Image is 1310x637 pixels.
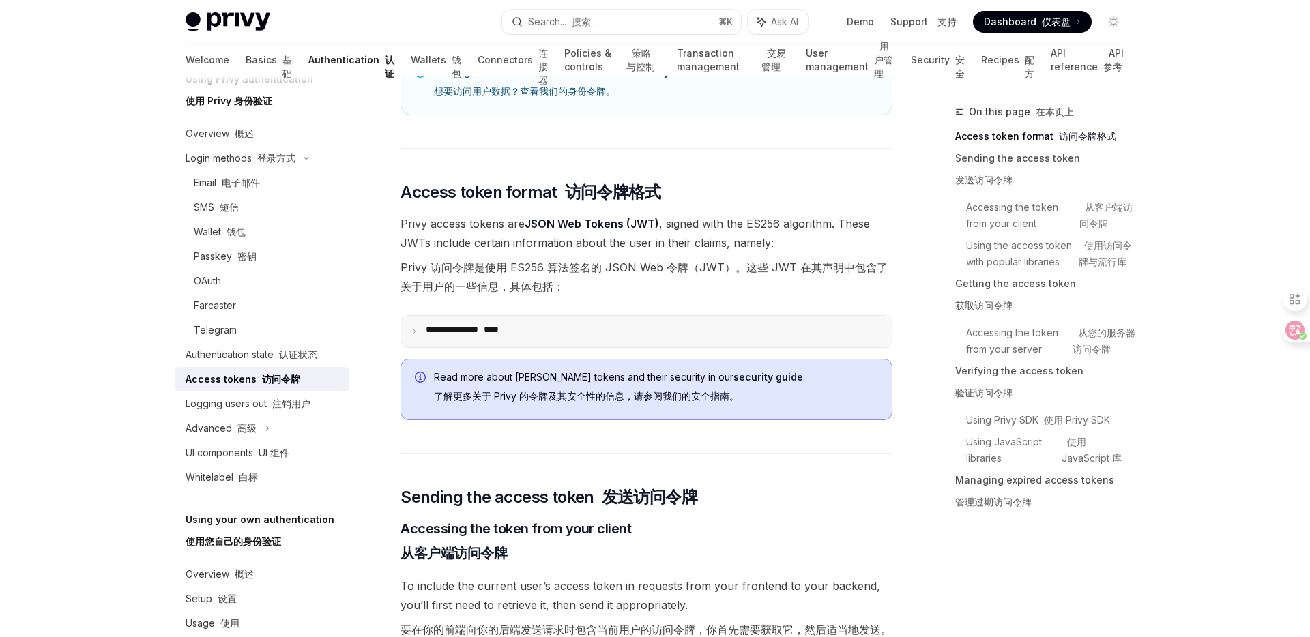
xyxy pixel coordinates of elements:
[194,273,221,289] div: OAuth
[186,566,254,582] div: Overview
[1051,44,1124,76] a: API reference API 参考
[175,195,349,220] a: SMS 短信
[279,349,317,360] font: 认证状态
[186,44,229,76] a: Welcome
[220,201,239,213] font: 短信
[401,545,507,561] font: 从客户端访问令牌
[1042,16,1071,27] font: 仪表盘
[186,125,254,142] div: Overview
[194,322,237,338] div: Telegram
[502,10,741,34] button: Search... 搜索...⌘K
[186,396,310,412] div: Logging users out
[981,44,1034,76] a: Recipes 配方
[1103,47,1124,72] font: API 参考
[218,593,237,604] font: 设置
[401,261,888,293] font: Privy 访问令牌是使用 ES256 算法签名的 JSON Web 令牌（JWT）。这些 JWT 在其声明中包含了关于用户的一些信息，具体包括：
[806,44,895,76] a: User management 用户管理
[175,367,349,391] a: Access tokens 访问令牌
[186,469,258,486] div: Whitelabel
[966,431,1135,469] a: Using JavaScript libraries 使用 JavaScript 库
[847,15,874,29] a: Demo
[186,371,300,387] div: Access tokens
[955,360,1135,409] a: Verifying the access token验证访问令牌
[528,14,597,30] div: Search...
[227,226,246,237] font: 钱包
[955,147,1135,196] a: Sending the access token发送访问令牌
[1025,54,1034,79] font: 配方
[237,250,257,262] font: 密钥
[434,390,739,402] font: 了解更多关于 Privy 的令牌及其安全性的信息，请参阅我们的安全指南。
[262,373,300,385] font: 访问令牌
[525,217,659,231] a: JSON Web Tokens (JWT)
[564,44,660,76] a: Policies & controls 策略与控制
[966,322,1135,360] a: Accessing the token from your server 从您的服务器访问令牌
[966,235,1135,273] a: Using the access token with popular libraries 使用访问令牌与流行库
[282,54,292,79] font: 基础
[434,85,615,97] font: 想要访问用户数据？查看我们的身份令牌。
[973,11,1092,33] a: Dashboard 仪表盘
[955,469,1135,518] a: Managing expired access tokens管理过期访问令牌
[955,174,1013,186] font: 发送访问令牌
[175,171,349,195] a: Email 电子邮件
[984,15,1071,29] span: Dashboard
[761,47,786,72] font: 交易管理
[175,441,349,465] a: UI components UI 组件
[401,623,892,636] font: 要在你的前端向你的后端发送请求时包含当前用户的访问令牌，你首先需要获取它，然后适当地发送。
[1103,11,1124,33] button: Toggle dark mode
[194,175,260,191] div: Email
[194,248,257,265] div: Passkey
[259,447,289,458] font: UI 组件
[602,487,697,507] font: 发送访问令牌
[1044,414,1110,426] font: 使用 Privy SDK
[239,471,258,483] font: 白标
[626,47,655,72] font: 策略与控制
[222,177,260,188] font: 电子邮件
[1079,239,1132,267] font: 使用访问令牌与流行库
[194,297,236,314] div: Farcaster
[955,496,1032,507] font: 管理过期访问令牌
[175,318,349,342] a: Telegram
[1073,327,1135,355] font: 从您的服务器访问令牌
[1036,106,1074,117] font: 在本页上
[966,409,1135,431] a: Using Privy SDK 使用 Privy SDK
[401,214,892,301] span: Privy access tokens are , signed with the ES256 algorithm. These JWTs include certain information...
[175,293,349,318] a: Farcaster
[955,54,965,79] font: 安全
[718,16,733,27] span: ⌘ K
[565,182,660,202] font: 访问令牌格式
[186,512,334,555] h5: Using your own authentication
[434,65,878,104] span: Looking to access user data? Check out our .
[401,181,660,203] span: Access token format
[175,121,349,146] a: Overview 概述
[955,125,1135,147] a: Access token format 访问令牌格式
[955,273,1135,322] a: Getting the access token获取访问令牌
[175,391,349,416] a: Logging users out 注销用户
[186,591,237,607] div: Setup
[186,445,289,461] div: UI components
[175,562,349,587] a: Overview 概述
[1059,130,1116,142] font: 访问令牌格式
[411,44,461,76] a: Wallets 钱包
[969,104,1074,120] span: On this page
[194,224,246,240] div: Wallet
[272,398,310,409] font: 注销用户
[308,44,394,76] a: Authentication 认证
[175,587,349,611] a: Setup 设置
[890,15,957,29] a: Support 支持
[175,220,349,244] a: Wallet 钱包
[748,10,808,34] button: Ask AI
[401,519,631,568] span: Accessing the token from your client
[415,372,428,385] svg: Info
[235,568,254,580] font: 概述
[237,422,257,434] font: 高级
[186,420,257,436] div: Advanced
[175,465,349,490] a: Whitelabel 白标
[771,15,798,29] span: Ask AI
[186,346,317,363] div: Authentication state
[175,244,349,269] a: Passkey 密钥
[911,44,965,76] a: Security 安全
[1079,201,1133,229] font: 从客户端访问令牌
[186,95,272,106] font: 使用 Privy 身份验证
[937,16,957,27] font: 支持
[257,152,295,164] font: 登录方式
